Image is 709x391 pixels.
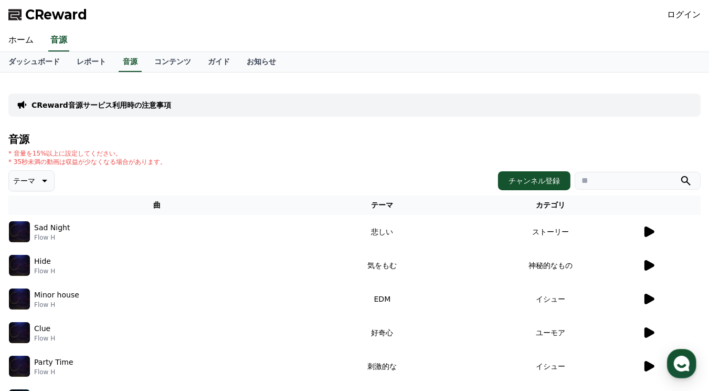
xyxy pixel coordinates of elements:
a: 音源 [48,29,69,52]
td: 悲しい [306,215,459,249]
td: イシュー [459,282,642,316]
td: 刺激的な [306,349,459,383]
span: Home [27,320,45,328]
p: Flow H [34,233,70,242]
a: CReward [8,6,87,23]
p: テーマ [13,173,35,188]
p: Party Time [34,357,73,368]
p: Sad Night [34,222,70,233]
a: ログイン [667,8,701,21]
p: Flow H [34,368,73,376]
p: Flow H [34,301,79,309]
p: * 音量を15%以上に設定してください。 [8,149,166,158]
a: Messages [69,304,135,330]
td: ストーリー [459,215,642,249]
th: カテゴリ [459,195,642,215]
th: 曲 [8,195,306,215]
h4: 音源 [8,133,701,145]
a: CReward音源サービス利用時の注意事項 [31,100,171,110]
td: EDM [306,282,459,316]
a: 音源 [119,52,142,72]
button: チャンネル登録 [498,171,570,190]
td: ユーモア [459,316,642,349]
td: イシュー [459,349,642,383]
a: Settings [135,304,202,330]
a: Home [3,304,69,330]
img: music [9,289,30,310]
td: 神秘的なもの [459,249,642,282]
img: music [9,322,30,343]
img: music [9,255,30,276]
p: Flow H [34,334,55,343]
p: * 35秒未満の動画は収益が少なくなる場合があります。 [8,158,166,166]
button: テーマ [8,170,55,191]
p: Flow H [34,267,55,275]
p: Clue [34,323,50,334]
img: music [9,221,30,242]
a: ガイド [199,52,238,72]
td: 気をもむ [306,249,459,282]
th: テーマ [306,195,459,215]
span: Settings [155,320,181,328]
a: レポート [68,52,114,72]
p: Hide [34,256,51,267]
span: Messages [87,320,118,328]
a: お知らせ [238,52,284,72]
span: CReward [25,6,87,23]
td: 好奇心 [306,316,459,349]
a: コンテンツ [146,52,199,72]
img: music [9,356,30,377]
p: Minor house [34,290,79,301]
